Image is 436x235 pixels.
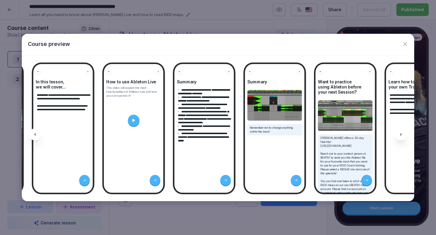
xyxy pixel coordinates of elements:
[318,100,373,131] img: Image and Text preview image
[247,79,302,84] h4: Summary
[106,79,161,84] h4: How to use Ableton Live
[28,40,70,48] p: Course preview
[320,136,370,207] p: [PERSON_NAME] offers a 30-day free trial: [URL][DOMAIN_NAME] Reach out to your contact person at ...
[318,79,373,95] h4: Want to practice using Ableton before your next Session?
[250,126,300,134] p: Remember not to change anything within the track!
[36,79,91,89] h4: In this lesson, we will cover...
[177,79,232,84] h4: Summary
[106,86,161,98] p: This video will explain the main functionalities of Ableton Live and how you can operate it!
[247,90,302,121] img: Image and Text preview image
